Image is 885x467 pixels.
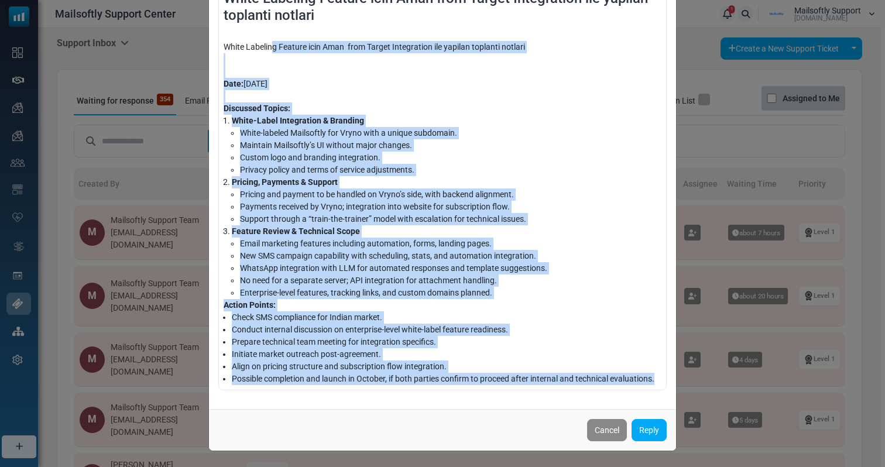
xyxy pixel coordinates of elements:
li: Support through a “train-the-trainer” model with escalation for technical issues. [240,213,661,225]
li: Possible completion and launch in October, if both parties confirm to proceed after internal and ... [232,373,661,385]
strong: Feature Review & Technical Scope [232,226,360,236]
li: Pricing and payment to be handled on Vryno’s side, with backend alignment. [240,188,661,201]
strong: Discussed Topics: [224,104,290,113]
li: Custom logo and branding integration. [240,152,661,164]
li: Check SMS compliance for Indian market. [232,311,661,324]
li: Email marketing features including automation, forms, landing pages. [240,238,661,250]
a: Reply [632,419,667,441]
strong: White-Label Integration & Branding [232,116,364,125]
li: Prepare technical team meeting for integration specifics. [232,336,661,348]
li: Payments received by Vryno; integration into website for subscription flow. [240,201,661,213]
li: Enterprise-level features, tracking links, and custom domains planned. [240,287,661,299]
li: Initiate market outreach post-agreement. [232,348,661,360]
strong: Pricing, Payments & Support [232,177,338,187]
li: New SMS campaign capability with scheduling, stats, and automation integration. [240,250,661,262]
li: No need for a separate server; API integration for attachment handling. [240,274,661,287]
li: Maintain Mailsoftly’s UI without major changes. [240,139,661,152]
li: Privacy policy and terms of service adjustments. [240,164,661,176]
strong: Date: [224,79,243,88]
li: White-labeled Mailsoftly for Vryno with a unique subdomain. [240,127,661,139]
li: Align on pricing structure and subscription flow integration. [232,360,661,373]
div: White Labeling Feature icin Aman from Target Integration ile yapilan toplanti notlari [DATE] [224,29,661,90]
button: Cancel [587,419,627,441]
li: WhatsApp integration with LLM for automated responses and template suggestions. [240,262,661,274]
li: Conduct internal discussion on enterprise-level white-label feature readiness. [232,324,661,336]
strong: Action Points: [224,300,276,310]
